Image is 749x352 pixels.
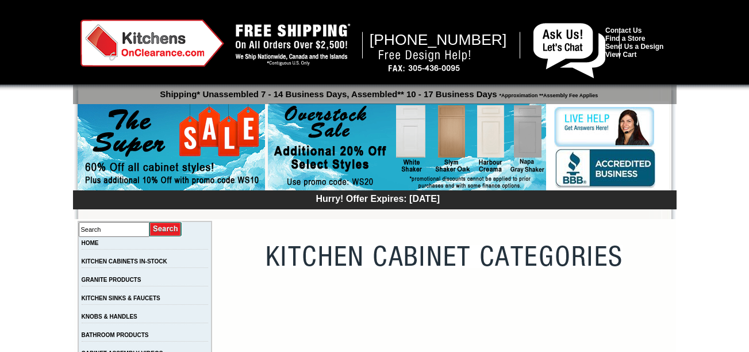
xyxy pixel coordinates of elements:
a: KNOBS & HANDLES [82,313,137,320]
a: Contact Us [605,26,642,35]
a: Send Us a Design [605,43,663,51]
a: KITCHEN SINKS & FAUCETS [82,295,160,301]
img: Kitchens on Clearance Logo [80,20,224,67]
span: *Approximation **Assembly Fee Applies [497,90,598,98]
div: Hurry! Offer Expires: [DATE] [79,192,677,204]
a: View Cart [605,51,636,59]
p: Shipping* Unassembled 7 - 14 Business Days, Assembled** 10 - 17 Business Days [79,84,677,99]
a: HOME [82,240,99,246]
a: KITCHEN CABINETS IN-STOCK [82,258,167,265]
input: Submit [149,221,182,237]
a: BATHROOM PRODUCTS [82,332,149,338]
a: Find a Store [605,35,645,43]
a: GRANITE PRODUCTS [82,277,141,283]
span: [PHONE_NUMBER] [370,31,507,48]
